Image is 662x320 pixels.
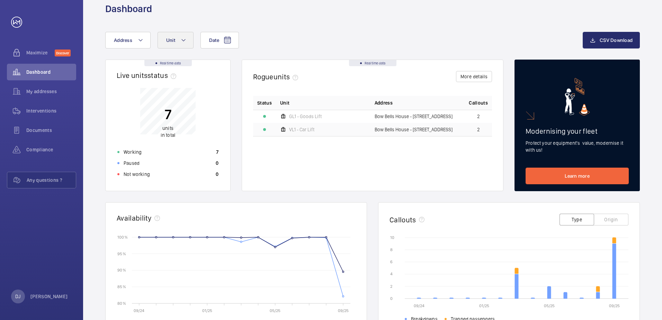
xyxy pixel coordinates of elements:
span: 2 [477,114,480,119]
span: Bow Bells House - [STREET_ADDRESS] [375,114,453,119]
p: DJ [15,293,20,300]
button: Date [200,32,239,48]
p: 7 [216,149,218,155]
text: 09/25 [609,303,620,308]
span: Address [114,37,132,43]
h2: Rogue [253,72,301,81]
text: 2 [390,284,392,289]
button: Unit [158,32,194,48]
span: 2 [477,127,480,132]
text: 05/25 [544,303,555,308]
p: Status [257,99,272,106]
h2: Modernising your fleet [526,127,629,135]
span: units [162,125,173,131]
p: [PERSON_NAME] [30,293,68,300]
p: 7 [161,106,175,123]
span: status [147,71,179,80]
p: 0 [216,160,218,167]
span: Unit [280,99,289,106]
h2: Live units [117,71,179,80]
p: in total [161,125,175,139]
span: Maximize [26,49,55,56]
text: 01/25 [202,308,212,313]
p: 0 [216,171,218,178]
button: Address [105,32,151,48]
span: Compliance [26,146,76,153]
h2: Callouts [390,215,416,224]
text: 6 [390,259,393,264]
span: Callouts [469,99,488,106]
span: GL1 - Goods Lift [289,114,322,119]
text: 95 % [117,251,126,256]
text: 01/25 [479,303,489,308]
text: 09/25 [338,308,349,313]
span: Any questions ? [27,177,76,184]
p: Working [124,149,142,155]
span: Address [375,99,393,106]
text: 4 [390,272,393,276]
button: More details [456,71,492,82]
h2: Availability [117,214,152,222]
text: 90 % [117,268,126,273]
img: marketing-card.svg [565,78,590,116]
div: Real time data [144,60,192,66]
span: My addresses [26,88,76,95]
text: 85 % [117,284,126,289]
text: 09/24 [134,308,144,313]
span: Bow Bells House - [STREET_ADDRESS] [375,127,453,132]
p: Not working [124,171,150,178]
span: Interventions [26,107,76,114]
span: Dashboard [26,69,76,75]
div: Real time data [349,60,396,66]
a: Learn more [526,168,629,184]
button: Origin [594,214,628,225]
span: CSV Download [600,37,633,43]
text: 0 [390,296,393,301]
span: Unit [166,37,175,43]
span: Discover [55,50,71,56]
text: 80 % [117,301,126,305]
button: Type [560,214,594,225]
button: CSV Download [583,32,640,48]
span: units [274,72,301,81]
text: 05/25 [270,308,280,313]
span: Date [209,37,219,43]
text: 100 % [117,234,128,239]
p: Paused [124,160,140,167]
text: 10 [390,235,394,240]
p: Protect your equipment's value, modernise it with us! [526,140,629,153]
span: VL1 - Car Lift [289,127,314,132]
h1: Dashboard [105,2,152,15]
text: 8 [390,247,393,252]
text: 09/24 [414,303,424,308]
span: Documents [26,127,76,134]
